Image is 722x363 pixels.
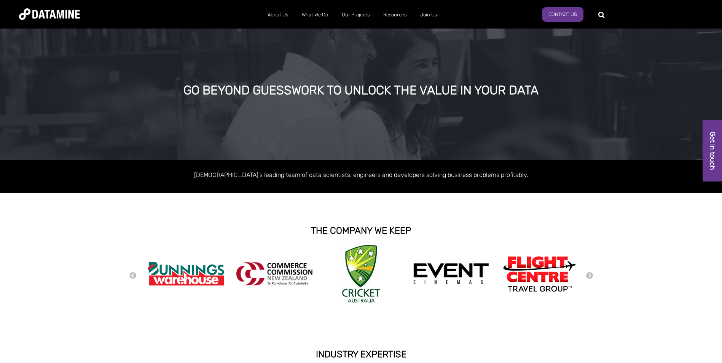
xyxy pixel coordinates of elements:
img: Datamine [19,8,80,20]
p: [DEMOGRAPHIC_DATA]'s leading team of data scientists, engineers and developers solving business p... [144,170,578,180]
a: Get in touch [703,120,722,181]
a: About Us [261,5,295,25]
a: Our Projects [335,5,376,25]
img: Cricket Australia [342,245,380,302]
a: Join Us [413,5,444,25]
strong: INDUSTRY EXPERTISE [316,349,406,360]
strong: THE COMPANY WE KEEP [311,225,411,236]
img: event cinemas [413,263,489,285]
button: Next [586,272,593,280]
img: Flight Centre [501,254,577,293]
a: Contact Us [542,7,583,22]
a: Resources [376,5,413,25]
img: Bunnings Warehouse [148,260,224,288]
img: commercecommission [236,262,312,285]
button: Previous [129,272,137,280]
div: GO BEYOND GUESSWORK TO UNLOCK THE VALUE IN YOUR DATA [82,84,640,97]
a: What We Do [295,5,335,25]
